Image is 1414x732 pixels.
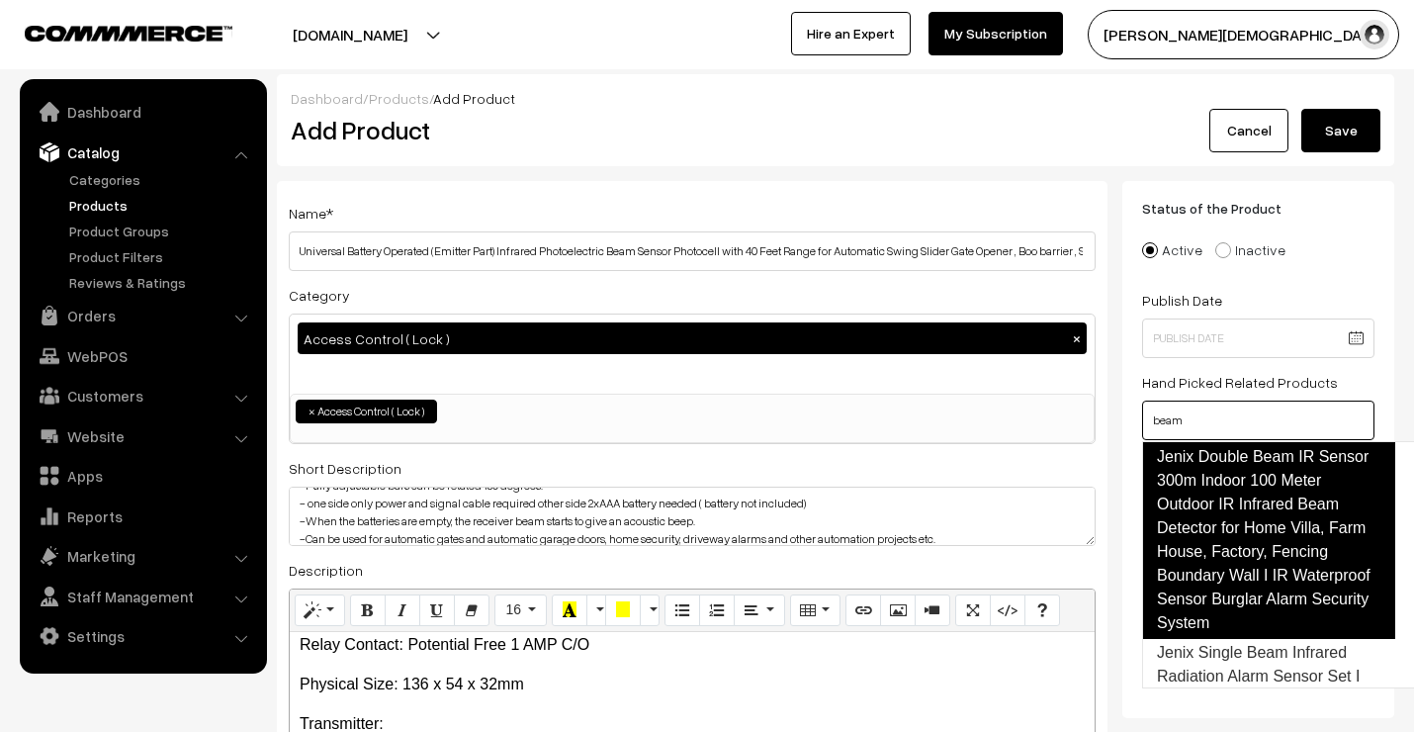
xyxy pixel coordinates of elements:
[454,595,489,626] button: Remove Font Style (CTRL+\)
[64,195,260,216] a: Products
[1142,441,1395,639] a: Jenix Double Beam IR Sensor 300m Indoor 100 Meter Outdoor IR Infrared Beam Detector for Home Vill...
[552,595,587,626] button: Recent Color
[1142,290,1222,311] label: Publish Date
[25,579,260,614] a: Staff Management
[223,10,477,59] button: [DOMAIN_NAME]
[734,595,784,626] button: Paragraph
[25,135,260,170] a: Catalog
[1215,239,1285,260] label: Inactive
[25,338,260,374] a: WebPOS
[1142,372,1338,393] label: Hand Picked Related Products
[289,203,333,224] label: Name
[25,298,260,333] a: Orders
[955,595,991,626] button: Full Screen
[25,538,260,574] a: Marketing
[699,595,735,626] button: Ordered list (CTRL+SHIFT+NUM8)
[419,595,455,626] button: Underline (CTRL+U)
[494,595,547,626] button: Font Size
[1360,20,1389,49] img: user
[915,595,950,626] button: Video
[433,90,515,107] span: Add Product
[1024,595,1060,626] button: Help
[291,115,1101,145] h2: Add Product
[64,246,260,267] a: Product Filters
[25,418,260,454] a: Website
[309,403,315,420] span: ×
[640,595,660,626] button: More Color
[291,88,1380,109] div: / /
[1068,329,1086,347] button: ×
[296,400,437,423] li: Access Control ( Lock )
[605,595,641,626] button: Background Color
[1209,109,1288,152] a: Cancel
[791,12,911,55] a: Hire an Expert
[25,20,198,44] a: COMMMERCE
[289,560,363,581] label: Description
[298,322,1087,354] div: Access Control ( Lock )
[291,90,363,107] a: Dashboard
[1301,109,1380,152] button: Save
[25,458,260,494] a: Apps
[369,90,429,107] a: Products
[25,26,232,41] img: COMMMERCE
[385,595,420,626] button: Italic (CTRL+I)
[505,601,521,617] span: 16
[25,499,260,534] a: Reports
[64,221,260,241] a: Product Groups
[1142,319,1374,358] input: Publish Date
[845,595,881,626] button: Link (CTRL+K)
[664,595,700,626] button: Unordered list (CTRL+SHIFT+NUM7)
[25,94,260,130] a: Dashboard
[300,673,1085,696] p: Physical Size: 136 x 54 x 32mm
[790,595,840,626] button: Table
[64,169,260,190] a: Categories
[295,595,345,626] button: Style
[350,595,386,626] button: Bold (CTRL+B)
[300,633,1085,657] p: Relay Contact: Potential Free 1 AMP C/O
[289,458,401,479] label: Short Description
[928,12,1063,55] a: My Subscription
[1142,200,1305,217] span: Status of the Product
[990,595,1025,626] button: Code View
[1142,239,1202,260] label: Active
[289,231,1096,271] input: Name
[25,378,260,413] a: Customers
[880,595,916,626] button: Picture
[586,595,606,626] button: More Color
[289,285,350,306] label: Category
[1142,401,1374,440] input: Search products
[64,272,260,293] a: Reviews & Ratings
[25,618,260,654] a: Settings
[1088,10,1399,59] button: [PERSON_NAME][DEMOGRAPHIC_DATA]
